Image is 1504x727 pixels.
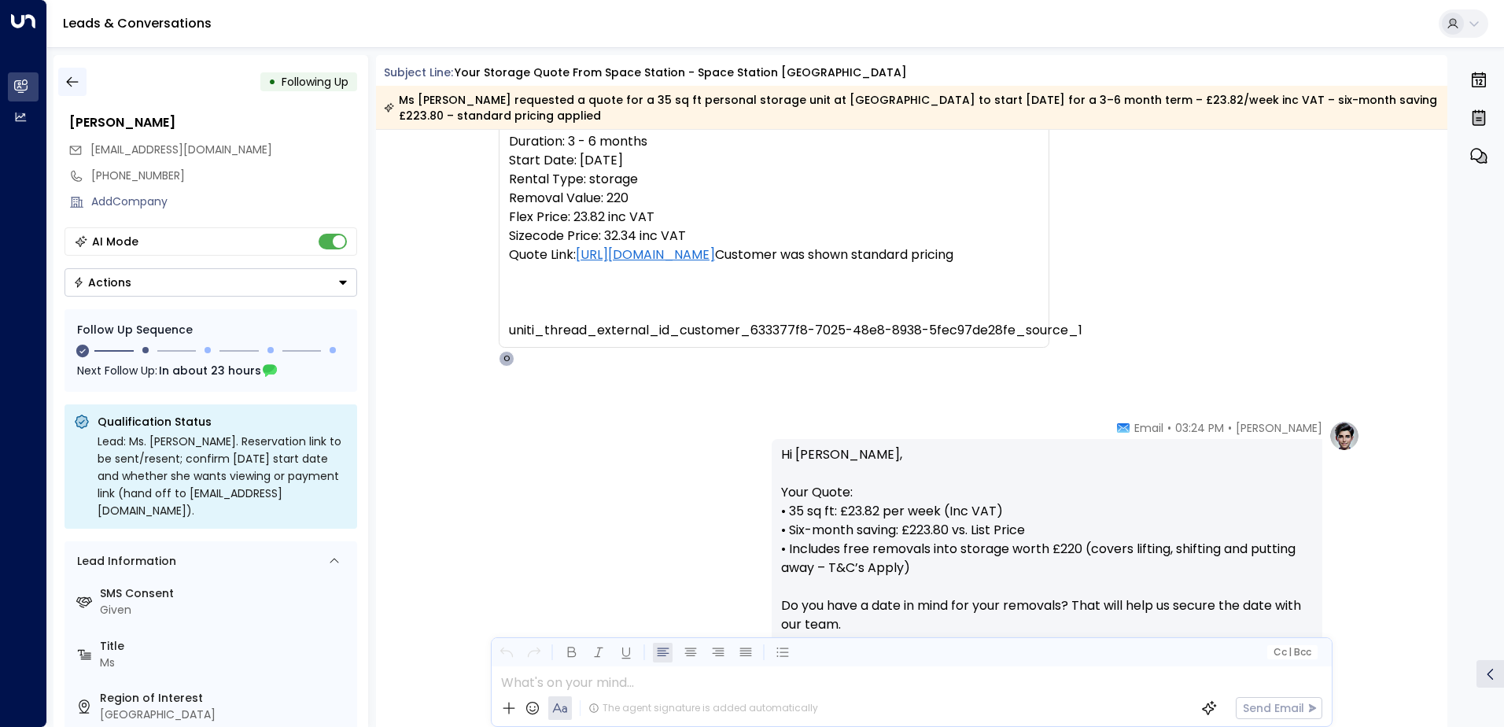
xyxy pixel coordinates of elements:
div: Your storage quote from Space Station - Space Station [GEOGRAPHIC_DATA] [455,65,907,81]
div: Follow Up Sequence [77,322,345,338]
div: Ms [PERSON_NAME] requested a quote for a 35 sq ft personal storage unit at [GEOGRAPHIC_DATA] to s... [384,92,1439,124]
span: [EMAIL_ADDRESS][DOMAIN_NAME] [90,142,272,157]
div: Ms [100,655,351,671]
div: O [499,351,514,367]
p: Qualification Status [98,414,348,430]
div: Given [100,602,351,618]
div: Lead: Ms. [PERSON_NAME]. Reservation link to be sent/resent; confirm [DATE] start date and whethe... [98,433,348,519]
span: Subject Line: [384,65,453,80]
div: Actions [73,275,131,290]
div: Lead Information [72,553,176,570]
div: The agent signature is added automatically [588,701,818,715]
div: [GEOGRAPHIC_DATA] [100,707,351,723]
span: 03:24 PM [1175,420,1224,436]
span: • [1167,420,1171,436]
label: Title [100,638,351,655]
span: Following Up [282,74,348,90]
button: Undo [496,643,516,662]
div: AddCompany [91,194,357,210]
button: Actions [65,268,357,297]
img: profile-logo.png [1329,420,1360,452]
div: Next Follow Up: [77,362,345,379]
a: [URL][DOMAIN_NAME] [576,245,715,264]
span: | [1288,647,1292,658]
a: Leads & Conversations [63,14,212,32]
span: • [1228,420,1232,436]
div: • [268,68,276,96]
span: Cc Bcc [1273,647,1310,658]
div: [PERSON_NAME] [69,113,357,132]
button: Cc|Bcc [1266,645,1317,660]
div: [PHONE_NUMBER] [91,168,357,184]
label: Region of Interest [100,690,351,707]
span: Email [1134,420,1163,436]
div: Button group with a nested menu [65,268,357,297]
span: [PERSON_NAME] [1236,420,1322,436]
span: ojjohn39@gmail.com [90,142,272,158]
span: In about 23 hours [159,362,261,379]
button: Redo [524,643,544,662]
label: SMS Consent [100,585,351,602]
div: AI Mode [92,234,138,249]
